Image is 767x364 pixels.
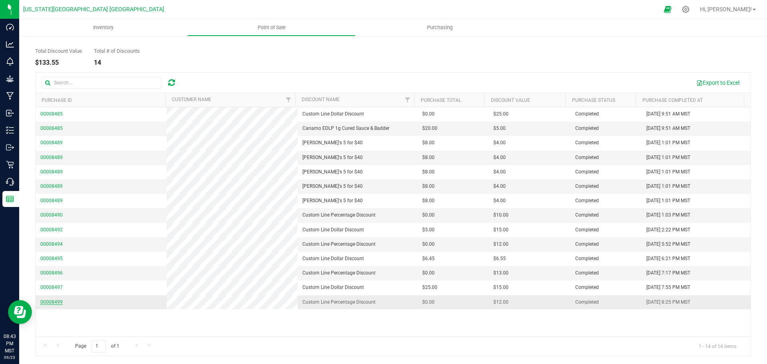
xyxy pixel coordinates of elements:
a: Inventory [19,19,187,36]
span: [DATE] 6:21 PM MST [646,255,690,263]
span: [DATE] 1:01 PM MST [646,183,690,190]
inline-svg: Call Center [6,178,14,186]
div: Total # of Discounts [94,48,140,54]
span: [US_STATE][GEOGRAPHIC_DATA] [GEOGRAPHIC_DATA] [23,6,164,13]
inline-svg: Inventory [6,126,14,134]
span: 1 - 14 of 14 items [692,340,743,352]
span: [DATE] 1:01 PM MST [646,168,690,176]
a: Filter [401,93,414,107]
span: $15.00 [493,284,509,291]
span: Completed [575,125,599,132]
span: [DATE] 8:25 PM MST [646,298,690,306]
span: $4.00 [493,168,506,176]
a: Purchase ID [42,97,72,103]
span: [PERSON_NAME]'s 5 for $40 [302,139,363,147]
div: Total Discount Value [35,48,82,54]
div: Manage settings [681,6,691,13]
a: Discount Value [491,97,530,103]
span: Custom Line Dollar Discount [302,110,364,118]
span: 00008492 [40,227,63,233]
p: 08:43 PM MST [4,333,16,354]
span: 00008489 [40,169,63,175]
span: 00008489 [40,155,63,160]
span: $0.00 [422,241,435,248]
span: Completed [575,197,599,205]
span: [DATE] 9:51 AM MST [646,125,690,132]
div: $133.55 [35,60,82,66]
a: Purchase Completed At [642,97,703,103]
span: Completed [575,139,599,147]
span: $13.00 [493,269,509,277]
span: Custom Line Percentage Discount [302,298,376,306]
inline-svg: Monitoring [6,58,14,66]
span: [DATE] 9:51 AM MST [646,110,690,118]
span: $12.00 [493,298,509,306]
span: $8.00 [422,197,435,205]
span: Completed [575,284,599,291]
span: [DATE] 2:22 PM MST [646,226,690,234]
a: Purchase Status [572,97,615,103]
span: $10.00 [493,211,509,219]
span: 00008496 [40,270,63,276]
span: [DATE] 1:03 PM MST [646,211,690,219]
span: $8.00 [422,139,435,147]
span: $4.00 [493,183,506,190]
span: Custom Line Dollar Discount [302,226,364,234]
span: [DATE] 5:52 PM MST [646,241,690,248]
span: Completed [575,183,599,190]
input: Search... [42,77,161,89]
span: [DATE] 1:01 PM MST [646,139,690,147]
span: 00008494 [40,241,63,247]
inline-svg: Retail [6,161,14,169]
inline-svg: Manufacturing [6,92,14,100]
span: $4.00 [493,139,506,147]
inline-svg: Grow [6,75,14,83]
span: Completed [575,269,599,277]
span: Custom Line Dollar Discount [302,284,364,291]
span: $6.55 [493,255,506,263]
span: Completed [575,241,599,248]
span: 00008489 [40,183,63,189]
span: Page of 1 [68,340,126,352]
span: $15.00 [493,226,509,234]
span: $0.00 [422,211,435,219]
span: 00008495 [40,256,63,261]
span: Completed [575,226,599,234]
a: Point of Sale [187,19,356,36]
span: $4.00 [493,154,506,161]
span: $8.00 [422,168,435,176]
span: Completed [575,110,599,118]
span: Inventory [82,24,124,31]
span: Custom Line Percentage Discount [302,269,376,277]
span: Completed [575,255,599,263]
inline-svg: Analytics [6,40,14,48]
span: 00008489 [40,140,63,145]
span: Custom Line Percentage Discount [302,211,376,219]
span: [DATE] 1:01 PM MST [646,197,690,205]
span: Completed [575,168,599,176]
span: [DATE] 1:01 PM MST [646,154,690,161]
a: Filter [282,93,295,107]
span: Purchasing [416,24,463,31]
span: 00008485 [40,111,63,117]
a: Purchasing [356,19,524,36]
span: [DATE] 7:17 PM MST [646,269,690,277]
inline-svg: Dashboard [6,23,14,31]
span: $8.00 [422,154,435,161]
span: Point of Sale [247,24,296,31]
span: Completed [575,298,599,306]
span: 00008497 [40,284,63,290]
inline-svg: Inbound [6,109,14,117]
a: Discount Name [302,97,340,102]
span: $4.00 [493,197,506,205]
span: $6.45 [422,255,435,263]
span: $5.00 [493,125,506,132]
span: 00008485 [40,125,63,131]
inline-svg: Reports [6,195,14,203]
span: $25.00 [493,110,509,118]
span: [PERSON_NAME]'s 5 for $40 [302,197,363,205]
span: Custom Line Percentage Discount [302,241,376,248]
span: $0.00 [422,298,435,306]
span: 00008499 [40,299,63,305]
span: Custom Line Dollar Discount [302,255,364,263]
